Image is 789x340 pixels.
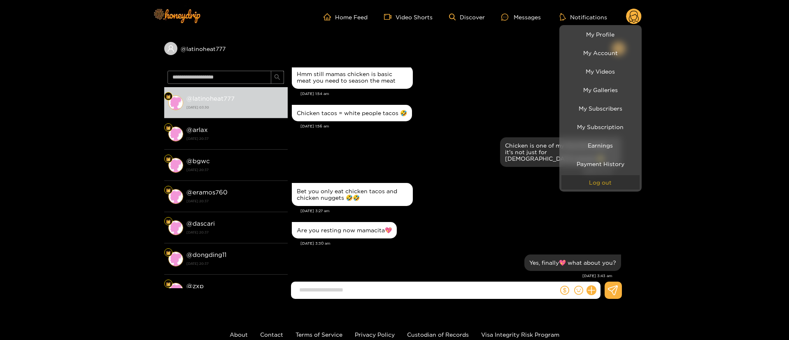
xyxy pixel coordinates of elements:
[561,157,640,171] a: Payment History
[561,83,640,97] a: My Galleries
[561,27,640,42] a: My Profile
[561,64,640,79] a: My Videos
[561,120,640,134] a: My Subscription
[561,46,640,60] a: My Account
[561,101,640,116] a: My Subscribers
[561,138,640,153] a: Earnings
[561,175,640,190] button: Log out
